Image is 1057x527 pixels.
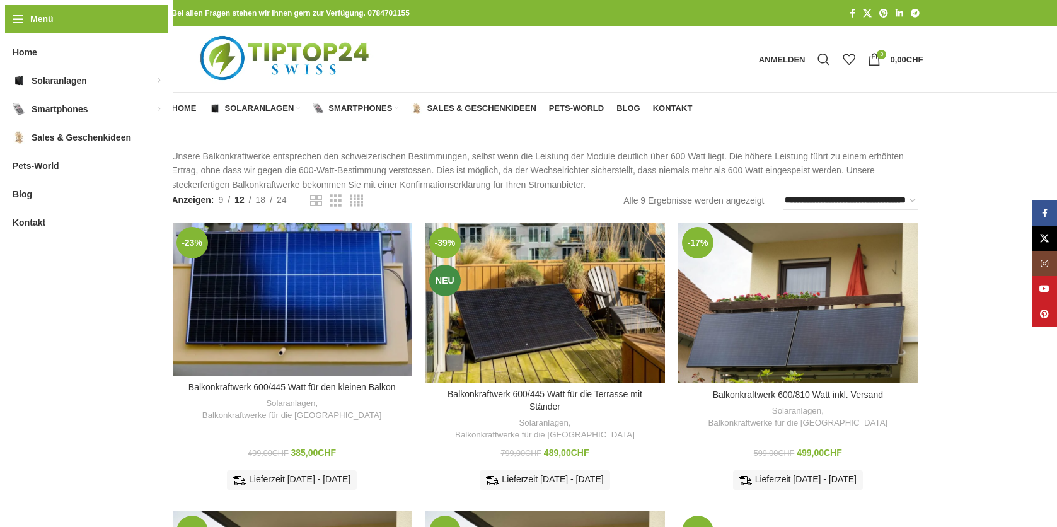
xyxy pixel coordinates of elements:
[824,448,842,458] span: CHF
[549,96,604,121] a: Pets-World
[846,5,859,22] a: Facebook Social Link
[330,193,342,209] a: Rasteransicht 3
[1032,200,1057,226] a: Facebook Social Link
[234,195,245,205] span: 12
[501,449,541,458] bdi: 799,00
[32,98,88,120] span: Smartphones
[251,193,270,207] a: 18
[759,55,806,64] span: Anmelden
[13,154,59,177] span: Pets-World
[525,449,541,458] span: CHF
[713,390,883,400] a: Balkonkraftwerk 600/810 Watt inkl. Versand
[783,192,918,210] select: Shop-Reihenfolge
[754,449,794,458] bdi: 599,00
[202,410,382,422] a: Balkonkraftwerke für die [GEOGRAPHIC_DATA]
[448,389,642,412] a: Balkonkraftwerk 600/445 Watt für die Terrasse mit Ständer
[1032,226,1057,251] a: X Social Link
[13,103,25,115] img: Smartphones
[272,193,291,207] a: 24
[209,96,301,121] a: Solaranlagen
[248,449,288,458] bdi: 499,00
[480,470,609,489] div: Lieferzeit [DATE] - [DATE]
[230,193,249,207] a: 12
[32,126,131,149] span: Sales & Geschenkideen
[218,195,223,205] span: 9
[811,47,836,72] a: Suche
[172,9,410,18] strong: Bei allen Fragen stehen wir Ihnen gern zur Verfügung. 0784701155
[682,227,713,258] span: -17%
[623,194,764,207] p: Alle 9 Ergebnisse werden angezeigt
[13,211,45,234] span: Kontakt
[172,149,923,192] p: Unsere Balkonkraftwerke entsprechen den schweizerischen Bestimmungen, selbst wenn die Leistung de...
[427,103,536,113] span: Sales & Geschenkideen
[13,131,25,144] img: Sales & Geschenkideen
[1032,276,1057,301] a: YouTube Social Link
[778,449,794,458] span: CHF
[172,54,401,64] a: Logo der Website
[166,96,699,121] div: Hauptnavigation
[875,5,892,22] a: Pinterest Social Link
[13,41,37,64] span: Home
[172,193,214,207] span: Anzeigen
[616,103,640,113] span: Blog
[519,417,568,429] a: Solaranlagen
[892,5,907,22] a: LinkedIn Social Link
[429,227,461,258] span: -39%
[214,193,228,207] a: 9
[753,47,812,72] a: Anmelden
[172,26,401,92] img: Tiptop24 Nachhaltige & Faire Produkte
[425,223,665,383] a: Balkonkraftwerk 600/445 Watt für die Terrasse mit Ständer
[313,96,398,121] a: Smartphones
[172,103,197,113] span: Home
[227,470,357,489] div: Lieferzeit [DATE] - [DATE]
[549,103,604,113] span: Pets-World
[616,96,640,121] a: Blog
[411,96,536,121] a: Sales & Geschenkideen
[544,448,589,458] bdi: 489,00
[32,69,87,92] span: Solaranlagen
[13,183,32,206] span: Blog
[178,398,406,421] div: ,
[877,50,886,59] span: 0
[906,55,923,64] span: CHF
[411,103,422,114] img: Sales & Geschenkideen
[291,448,337,458] bdi: 385,00
[188,382,396,392] a: Balkonkraftwerk 600/445 Watt für den kleinen Balkon
[13,74,25,87] img: Solaranlagen
[30,12,54,26] span: Menü
[328,103,392,113] span: Smartphones
[571,448,589,458] span: CHF
[678,223,918,383] a: Balkonkraftwerk 600/810 Watt inkl. Versand
[172,96,197,121] a: Home
[684,405,911,429] div: ,
[653,96,693,121] a: Kontakt
[859,5,875,22] a: X Social Link
[455,429,635,441] a: Balkonkraftwerke für die [GEOGRAPHIC_DATA]
[176,227,208,258] span: -23%
[772,405,821,417] a: Solaranlagen
[429,265,461,296] span: Neu
[277,195,287,205] span: 24
[797,448,842,458] bdi: 499,00
[1032,251,1057,276] a: Instagram Social Link
[1032,301,1057,327] a: Pinterest Social Link
[733,470,863,489] div: Lieferzeit [DATE] - [DATE]
[431,417,659,441] div: ,
[266,398,315,410] a: Solaranlagen
[653,103,693,113] span: Kontakt
[209,103,221,114] img: Solaranlagen
[313,103,324,114] img: Smartphones
[708,417,887,429] a: Balkonkraftwerke für die [GEOGRAPHIC_DATA]
[907,5,923,22] a: Telegram Social Link
[836,47,862,72] div: Meine Wunschliste
[862,47,929,72] a: 0 0,00CHF
[350,193,363,209] a: Rasteransicht 4
[318,448,336,458] span: CHF
[225,103,294,113] span: Solaranlagen
[172,223,412,376] a: Balkonkraftwerk 600/445 Watt für den kleinen Balkon
[310,193,322,209] a: Rasteransicht 2
[890,55,923,64] bdi: 0,00
[256,195,266,205] span: 18
[272,449,289,458] span: CHF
